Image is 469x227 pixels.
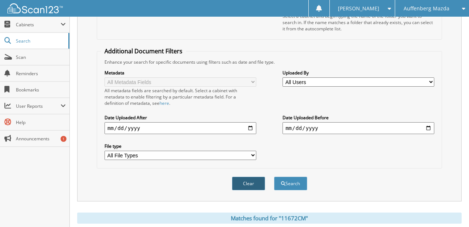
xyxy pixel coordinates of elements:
input: start [105,122,256,134]
span: Help [16,119,66,126]
span: Search [16,38,65,44]
span: Reminders [16,70,66,77]
div: Matches found for "11672CM" [77,213,462,224]
div: Enhance your search for specific documents using filters such as date and file type. [101,59,438,65]
label: File type [105,143,256,149]
span: Cabinets [16,21,61,28]
span: [PERSON_NAME] [338,6,379,11]
img: scan123-logo-white.svg [7,3,63,13]
button: Clear [232,177,265,190]
span: Announcements [16,136,66,142]
button: Search [274,177,307,190]
div: 1 [61,136,66,142]
span: Bookmarks [16,87,66,93]
a: here [160,100,169,106]
label: Uploaded By [283,70,434,76]
span: User Reports [16,103,61,109]
input: end [283,122,434,134]
label: Date Uploaded Before [283,114,434,121]
div: Select a cabinet and begin typing the name of the folder you want to search in. If the name match... [283,13,434,32]
legend: Additional Document Filters [101,47,186,55]
span: Auffenberg Mazda [404,6,449,11]
label: Date Uploaded After [105,114,256,121]
div: All metadata fields are searched by default. Select a cabinet with metadata to enable filtering b... [105,87,256,106]
span: Scan [16,54,66,60]
label: Metadata [105,70,256,76]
